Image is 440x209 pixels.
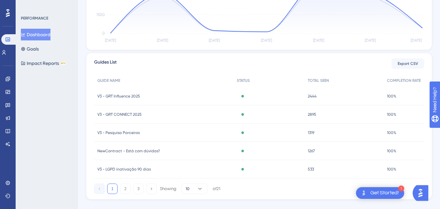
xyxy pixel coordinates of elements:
[160,186,176,192] div: Showing
[21,29,50,40] button: Dashboard
[398,186,404,191] div: 1
[398,61,418,66] span: Export CSV
[97,130,140,135] span: V3 - Pesquisa Parceiros
[391,58,424,69] button: Export CSV
[308,112,316,117] span: 2895
[133,184,144,194] button: 3
[308,94,317,99] span: 2444
[213,186,220,192] div: of 21
[356,187,404,199] div: Open Get Started! checklist, remaining modules: 1
[387,112,396,117] span: 100%
[387,78,421,83] span: COMPLETION RATE
[21,16,48,21] div: PERFORMANCE
[308,148,315,154] span: 1267
[107,184,118,194] button: 1
[209,38,220,43] tspan: [DATE]
[370,189,399,197] div: Get Started!
[120,184,131,194] button: 2
[387,167,396,172] span: 100%
[181,184,207,194] button: 10
[387,130,396,135] span: 100%
[96,12,105,17] tspan: 1500
[411,38,422,43] tspan: [DATE]
[97,167,151,172] span: V3 - LGPD inativação 90 dias
[60,62,66,65] div: BETA
[97,78,120,83] span: GUIDE NAME
[308,167,314,172] span: 533
[102,31,105,36] tspan: 0
[97,148,160,154] span: NewContract - Está com dúvidas?
[308,130,314,135] span: 1319
[157,38,168,43] tspan: [DATE]
[94,58,117,69] span: Guides List
[186,186,190,191] span: 10
[261,38,272,43] tspan: [DATE]
[105,38,116,43] tspan: [DATE]
[308,78,329,83] span: TOTAL SEEN
[97,94,140,99] span: V3 - GRT Influence 2025
[97,112,142,117] span: V3 - GRT CONNECT 2025
[15,2,41,9] span: Need Help?
[313,38,324,43] tspan: [DATE]
[21,43,39,55] button: Goals
[413,183,432,203] iframe: UserGuiding AI Assistant Launcher
[365,38,376,43] tspan: [DATE]
[21,57,66,69] button: Impact ReportsBETA
[387,148,396,154] span: 100%
[360,189,368,197] img: launcher-image-alternative-text
[387,94,396,99] span: 100%
[237,78,250,83] span: STATUS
